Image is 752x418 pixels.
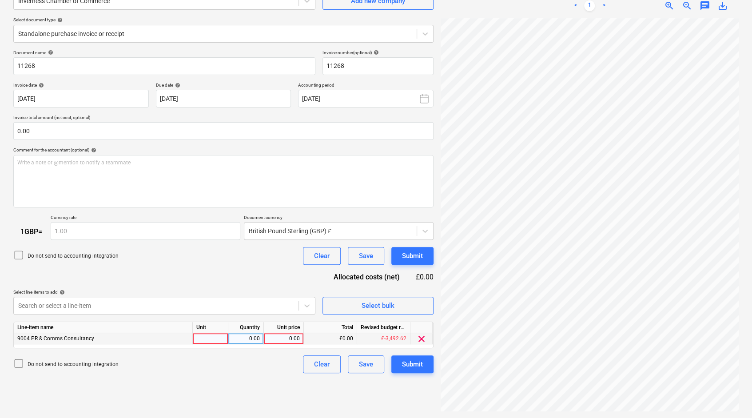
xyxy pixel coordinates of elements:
[244,215,434,222] p: Document currency
[13,227,51,236] div: 1 GBP =
[359,250,373,262] div: Save
[314,250,330,262] div: Clear
[414,272,434,282] div: £0.00
[264,322,304,333] div: Unit price
[584,0,595,11] a: Page 1 is your current page
[314,358,330,370] div: Clear
[322,57,434,75] input: Invoice number
[303,247,341,265] button: Clear
[267,333,300,344] div: 0.00
[28,252,119,260] p: Do not send to accounting integration
[228,322,264,333] div: Quantity
[13,82,149,88] div: Invoice date
[13,50,315,56] div: Document name
[402,358,423,370] div: Submit
[156,82,291,88] div: Due date
[56,17,63,23] span: help
[13,289,315,295] div: Select line-items to add
[13,122,434,140] input: Invoice total amount (net cost, optional)
[402,250,423,262] div: Submit
[304,333,357,344] div: £0.00
[28,361,119,368] p: Do not send to accounting integration
[664,0,675,11] span: zoom_in
[598,0,609,11] a: Next page
[348,247,384,265] button: Save
[372,50,379,55] span: help
[173,83,180,88] span: help
[156,90,291,107] input: Due date not specified
[717,0,728,11] span: save_alt
[304,322,357,333] div: Total
[362,300,394,311] div: Select bulk
[682,0,692,11] span: zoom_out
[232,333,260,344] div: 0.00
[303,355,341,373] button: Clear
[348,355,384,373] button: Save
[357,333,410,344] div: £-3,492.62
[58,290,65,295] span: help
[17,335,94,342] span: 9004 PR & Comms Consultancy
[357,322,410,333] div: Revised budget remaining
[391,355,434,373] button: Submit
[322,297,434,314] button: Select bulk
[13,57,315,75] input: Document name
[708,375,752,418] iframe: Chat Widget
[322,50,434,56] div: Invoice number (optional)
[570,0,581,11] a: Previous page
[298,82,434,90] p: Accounting period
[318,272,414,282] div: Allocated costs (net)
[298,90,434,107] button: [DATE]
[89,147,96,153] span: help
[359,358,373,370] div: Save
[13,147,434,153] div: Comment for the accountant (optional)
[37,83,44,88] span: help
[13,90,149,107] input: Invoice date not specified
[14,322,193,333] div: Line-item name
[51,215,240,222] p: Currency rate
[416,334,427,344] span: clear
[13,115,434,122] p: Invoice total amount (net cost, optional)
[13,17,434,23] div: Select document type
[193,322,228,333] div: Unit
[46,50,53,55] span: help
[391,247,434,265] button: Submit
[700,0,710,11] span: chat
